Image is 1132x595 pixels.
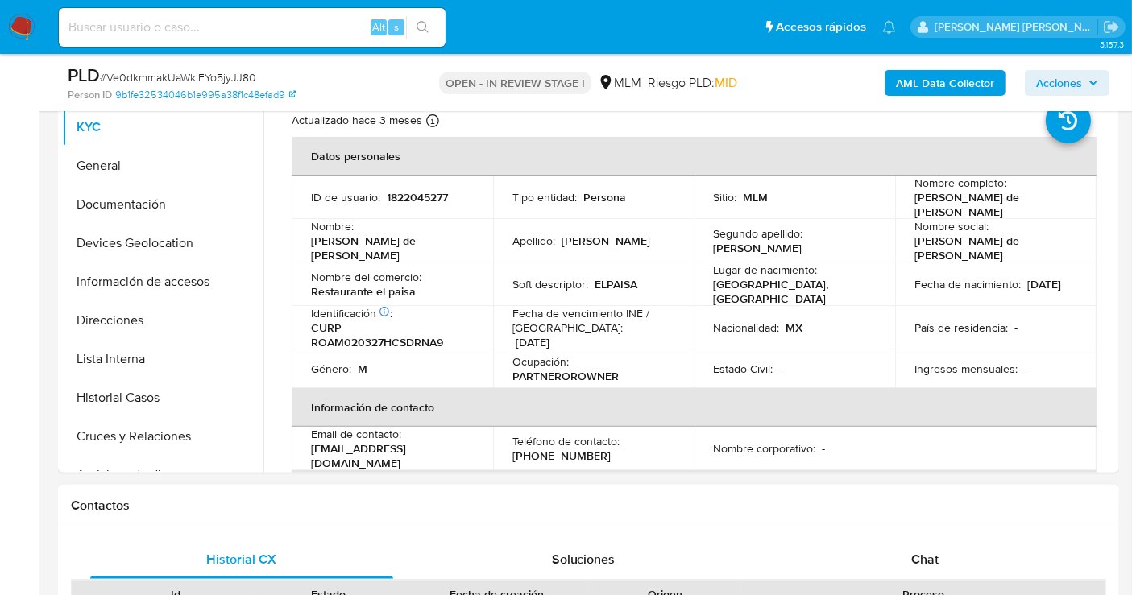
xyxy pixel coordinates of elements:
b: AML Data Collector [896,70,994,96]
p: Tipo entidad : [512,190,577,205]
span: Chat [911,550,939,568]
th: Verificación y cumplimiento [292,470,1097,509]
p: CURP ROAM020327HCSDRNA9 [311,320,467,349]
button: Direcciones [62,301,263,340]
button: Devices Geolocation [62,224,263,262]
p: Nombre completo : [914,176,1006,190]
p: [DATE] [516,335,549,349]
p: [PHONE_NUMBER] [512,448,611,463]
p: [PERSON_NAME] de [PERSON_NAME] [914,190,1071,219]
p: [PERSON_NAME] [562,233,650,248]
p: Nombre del comercio : [311,270,421,284]
div: MLM [598,74,641,92]
p: [GEOGRAPHIC_DATA], [GEOGRAPHIC_DATA] [714,277,870,306]
p: Nombre : [311,219,354,233]
button: Documentación [62,185,263,224]
a: Notificaciones [882,20,896,34]
p: - [780,362,783,376]
button: Cruces y Relaciones [62,417,263,456]
p: Sitio : [714,190,737,205]
p: [PERSON_NAME] de [PERSON_NAME] [914,233,1071,262]
p: 1822045277 [387,190,448,205]
p: Restaurante el paisa [311,284,416,299]
p: Ingresos mensuales : [914,362,1018,376]
p: Nombre social : [914,219,989,233]
b: PLD [68,62,100,88]
span: Historial CX [207,550,277,568]
p: Nacionalidad : [714,320,780,335]
p: Segundo apellido : [714,226,803,241]
span: Acciones [1036,70,1082,96]
p: - [1024,362,1027,376]
p: Email de contacto : [311,427,401,441]
p: MLM [744,190,769,205]
p: PARTNEROROWNER [512,369,619,383]
b: Person ID [68,88,112,102]
p: Fecha de vencimiento INE / [GEOGRAPHIC_DATA] : [512,306,675,335]
p: nancy.sanchezgarcia@mercadolibre.com.mx [935,19,1098,35]
th: Datos personales [292,137,1097,176]
span: Accesos rápidos [776,19,866,35]
h1: Contactos [71,498,1106,514]
p: Nombre corporativo : [714,441,816,456]
p: Soft descriptor : [512,277,588,291]
p: [PERSON_NAME] de [PERSON_NAME] [311,233,467,262]
button: Acciones [1025,70,1109,96]
span: MID [715,73,737,92]
a: Salir [1103,19,1120,35]
p: - [1014,320,1018,335]
p: OPEN - IN REVIEW STAGE I [439,72,591,94]
p: Actualizado hace 3 meses [292,113,422,128]
th: Información de contacto [292,388,1097,427]
p: Apellido : [512,233,555,248]
span: # Ve0dkmmakUaWklFYo5jyJJ80 [100,69,256,85]
p: [EMAIL_ADDRESS][DOMAIN_NAME] [311,441,467,470]
p: Ocupación : [512,354,569,369]
p: M [358,362,367,376]
span: Riesgo PLD: [648,74,737,92]
button: search-icon [406,16,439,39]
p: Lugar de nacimiento : [714,262,818,277]
span: s [394,19,399,35]
span: Soluciones [552,550,616,568]
button: Anticipos de dinero [62,456,263,494]
button: AML Data Collector [885,70,1006,96]
p: Fecha de nacimiento : [914,277,1021,291]
p: Género : [311,362,351,376]
a: 9b1fe32534046b1e995a38f1c48efad9 [115,88,296,102]
span: Alt [372,19,385,35]
p: Estado Civil : [714,362,773,376]
button: Información de accesos [62,262,263,301]
p: Identificación : [311,306,392,320]
p: MX [786,320,803,335]
p: [PERSON_NAME] [714,241,802,255]
input: Buscar usuario o caso... [59,17,446,38]
button: Historial Casos [62,378,263,417]
p: ELPAISA [595,277,637,291]
p: [DATE] [1027,277,1061,291]
p: ID de usuario : [311,190,380,205]
p: Teléfono de contacto : [512,434,620,448]
button: KYC [62,108,263,147]
p: - [823,441,826,456]
button: General [62,147,263,185]
p: Persona [583,190,626,205]
button: Lista Interna [62,340,263,378]
p: País de residencia : [914,320,1008,335]
span: 3.157.3 [1100,38,1124,51]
